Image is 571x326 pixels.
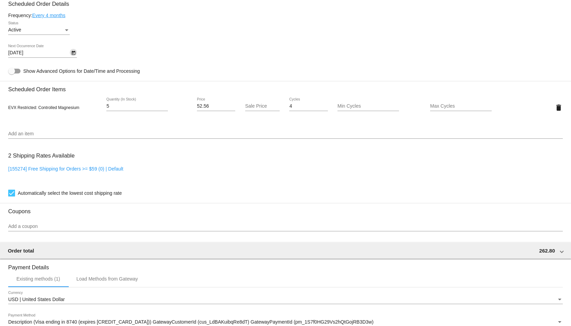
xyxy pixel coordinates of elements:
input: Next Occurrence Date [8,50,70,56]
input: Min Cycles [337,104,399,109]
h3: Scheduled Order Items [8,81,563,93]
h3: Scheduled Order Details [8,1,563,7]
span: Active [8,27,21,32]
button: Open calendar [70,49,77,56]
input: Quantity (In Stock) [106,104,168,109]
span: EVX Restricted: Controlled Magnesium [8,105,79,110]
span: Show Advanced Options for Date/Time and Processing [23,68,140,74]
h3: 2 Shipping Rates Available [8,148,75,163]
div: Existing methods (1) [16,276,60,282]
mat-icon: delete [555,104,563,112]
input: Price [197,104,235,109]
input: Cycles [289,104,328,109]
mat-select: Payment Method [8,320,563,325]
a: [155274] Free Shipping for Orders >= $59 (0) | Default [8,166,123,172]
span: Automatically select the lowest cost shipping rate [18,189,122,197]
span: USD | United States Dollar [8,297,65,302]
h3: Coupons [8,203,563,215]
span: 262.80 [539,248,555,254]
div: Frequency: [8,13,563,18]
input: Add a coupon [8,224,563,229]
span: Description (Visa ending in 8740 (expires [CREDIT_CARD_DATA])) GatewayCustomerId (cus_LdBAKuibqRe... [8,319,373,325]
h3: Payment Details [8,259,563,271]
input: Max Cycles [430,104,492,109]
input: Sale Price [245,104,280,109]
div: Load Methods from Gateway [77,276,138,282]
mat-select: Currency [8,297,563,302]
span: Order total [8,248,34,254]
input: Add an item [8,131,563,137]
a: Every 4 months [32,13,65,18]
mat-select: Status [8,27,70,33]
